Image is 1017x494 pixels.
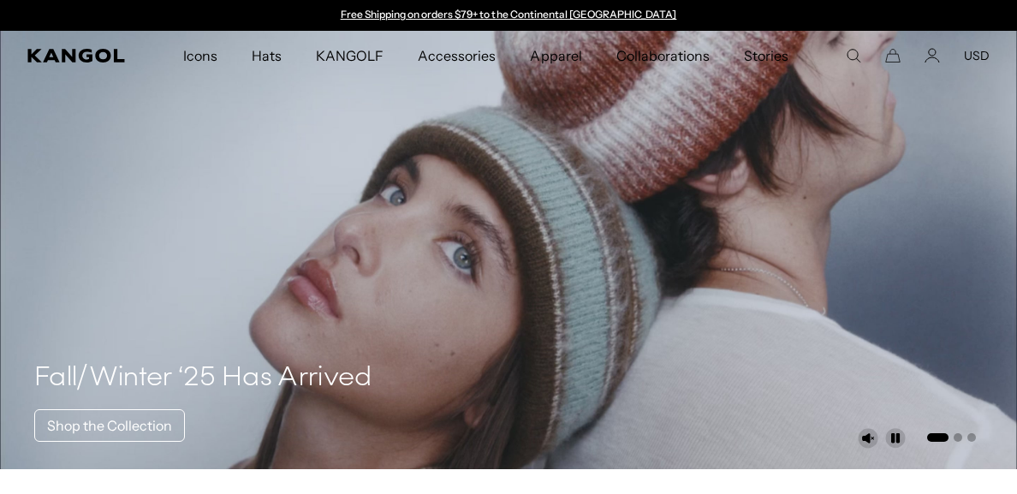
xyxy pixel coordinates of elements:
span: Stories [744,31,788,80]
a: Apparel [513,31,598,80]
div: Announcement [332,9,685,22]
slideshow-component: Announcement bar [332,9,685,22]
button: Unmute [858,428,878,449]
button: Go to slide 2 [954,433,962,442]
a: Hats [235,31,299,80]
a: Stories [727,31,806,80]
a: Shop the Collection [34,409,185,442]
div: 1 of 2 [332,9,685,22]
a: Collaborations [599,31,727,80]
span: Accessories [418,31,496,80]
button: Cart [885,48,901,63]
span: Apparel [530,31,581,80]
ul: Select a slide to show [925,430,976,443]
button: Go to slide 1 [927,433,949,442]
span: Hats [252,31,282,80]
button: Pause [885,428,906,449]
a: Accessories [401,31,513,80]
span: KANGOLF [316,31,384,80]
summary: Search here [846,48,861,63]
button: USD [964,48,990,63]
a: Icons [166,31,235,80]
span: Collaborations [616,31,710,80]
span: Icons [183,31,217,80]
h4: Fall/Winter ‘25 Has Arrived [34,361,372,396]
a: Free Shipping on orders $79+ to the Continental [GEOGRAPHIC_DATA] [341,8,677,21]
button: Go to slide 3 [967,433,976,442]
a: Kangol [27,49,126,62]
a: Account [925,48,940,63]
a: KANGOLF [299,31,401,80]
